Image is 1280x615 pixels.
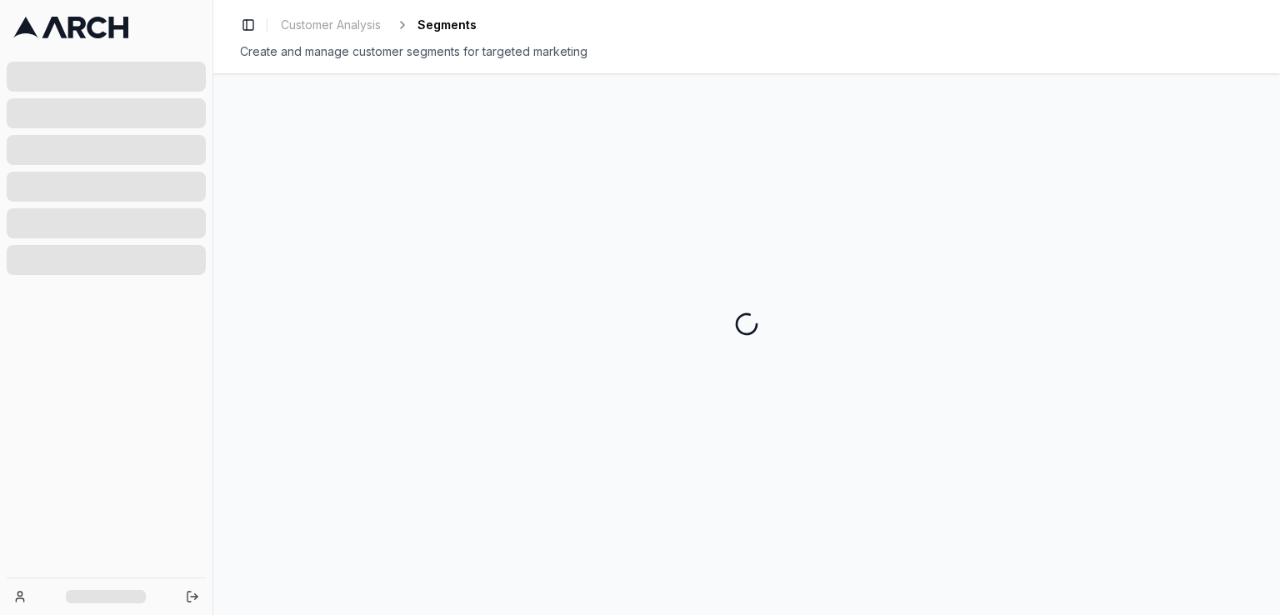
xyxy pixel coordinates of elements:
[181,585,204,608] button: Log out
[240,43,1253,60] div: Create and manage customer segments for targeted marketing
[274,13,387,37] a: Customer Analysis
[417,17,477,33] span: Segments
[274,13,477,37] nav: breadcrumb
[281,17,381,33] span: Customer Analysis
